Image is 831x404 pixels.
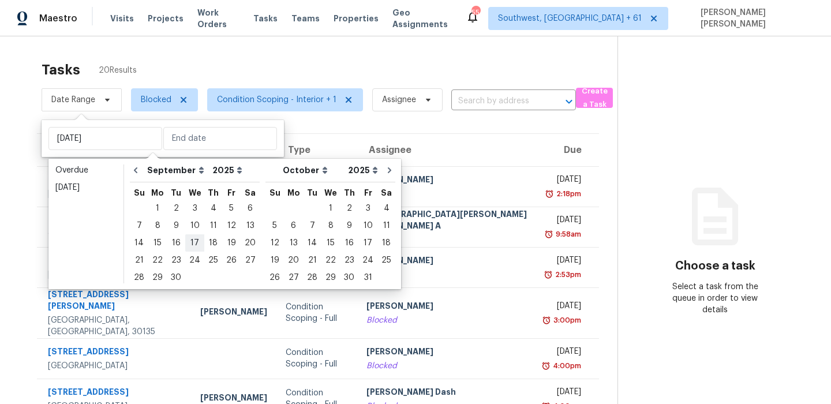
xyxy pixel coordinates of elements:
[148,200,167,216] div: 1
[99,65,137,76] span: 20 Results
[167,252,185,268] div: 23
[366,234,527,246] div: Blocked
[576,88,613,108] button: Create a Task
[541,360,551,372] img: Overdue Alarm Icon
[321,234,340,252] div: Wed Oct 15 2025
[241,200,260,217] div: Sat Sep 06 2025
[241,235,260,251] div: 20
[340,217,358,234] div: Thu Oct 09 2025
[321,270,340,286] div: 29
[227,189,235,197] abbr: Friday
[167,269,185,286] div: Tue Sep 30 2025
[265,269,284,286] div: Sun Oct 26 2025
[471,7,480,18] div: 554
[303,252,321,269] div: Tue Oct 21 2025
[130,269,148,286] div: Sun Sep 28 2025
[167,252,185,269] div: Tue Sep 23 2025
[284,252,303,268] div: 20
[241,218,260,234] div: 13
[537,134,599,166] th: Due
[134,189,145,197] abbr: Sunday
[130,217,148,234] div: Sun Sep 07 2025
[171,189,181,197] abbr: Tuesday
[546,255,581,269] div: [DATE]
[345,162,381,179] select: Year
[340,200,358,217] div: Thu Oct 02 2025
[321,200,340,216] div: 1
[130,252,148,269] div: Sun Sep 21 2025
[324,189,337,197] abbr: Wednesday
[545,188,554,200] img: Overdue Alarm Icon
[185,218,204,234] div: 10
[321,217,340,234] div: Wed Oct 08 2025
[185,252,204,269] div: Wed Sep 24 2025
[551,360,581,372] div: 4:00pm
[48,214,182,229] div: [STREET_ADDRESS]
[392,7,452,30] span: Geo Assignments
[358,270,377,286] div: 31
[48,255,182,269] div: 40 [PERSON_NAME]
[167,235,185,251] div: 16
[284,235,303,251] div: 13
[141,94,171,106] span: Blocked
[553,269,581,280] div: 2:53pm
[321,252,340,269] div: Wed Oct 22 2025
[245,189,256,197] abbr: Saturday
[544,269,553,280] img: Overdue Alarm Icon
[185,235,204,251] div: 17
[321,218,340,234] div: 8
[358,217,377,234] div: Fri Oct 10 2025
[366,346,527,360] div: [PERSON_NAME]
[55,182,117,193] div: [DATE]
[303,235,321,251] div: 14
[204,252,222,269] div: Thu Sep 25 2025
[451,92,544,110] input: Search by address
[340,270,358,286] div: 30
[303,252,321,268] div: 21
[217,94,336,106] span: Condition Scoping - Interior + 1
[340,269,358,286] div: Thu Oct 30 2025
[48,386,182,401] div: [STREET_ADDRESS]
[241,217,260,234] div: Sat Sep 13 2025
[148,217,167,234] div: Mon Sep 08 2025
[334,13,379,24] span: Properties
[358,269,377,286] div: Fri Oct 31 2025
[51,162,121,286] ul: Date picker shortcuts
[546,174,581,188] div: [DATE]
[204,217,222,234] div: Thu Sep 11 2025
[554,188,581,200] div: 2:18pm
[382,94,416,106] span: Assignee
[291,13,320,24] span: Teams
[241,252,260,268] div: 27
[148,218,167,234] div: 8
[366,188,527,200] div: Blocked
[358,234,377,252] div: Fri Oct 17 2025
[48,289,182,315] div: [STREET_ADDRESS][PERSON_NAME]
[366,360,527,372] div: Blocked
[667,281,764,316] div: Select a task from the queue in order to view details
[48,269,182,280] div: [GEOGRAPHIC_DATA], GA, 30016
[366,386,527,401] div: [PERSON_NAME] Dash
[185,252,204,268] div: 24
[37,134,191,166] th: Address
[551,315,581,326] div: 3:00pm
[358,200,377,217] div: Fri Oct 03 2025
[498,13,642,24] span: Southwest, [GEOGRAPHIC_DATA] + 61
[130,234,148,252] div: Sun Sep 14 2025
[48,346,182,360] div: [STREET_ADDRESS]
[148,252,167,269] div: Mon Sep 22 2025
[284,218,303,234] div: 6
[284,252,303,269] div: Mon Oct 20 2025
[163,127,277,150] input: End date
[204,252,222,268] div: 25
[265,218,284,234] div: 5
[130,218,148,234] div: 7
[148,252,167,268] div: 22
[39,13,77,24] span: Maestro
[377,218,395,234] div: 11
[197,7,239,30] span: Work Orders
[340,235,358,251] div: 16
[377,234,395,252] div: Sat Oct 18 2025
[48,174,182,188] div: 11396 Camarosa Cir
[200,306,267,320] div: [PERSON_NAME]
